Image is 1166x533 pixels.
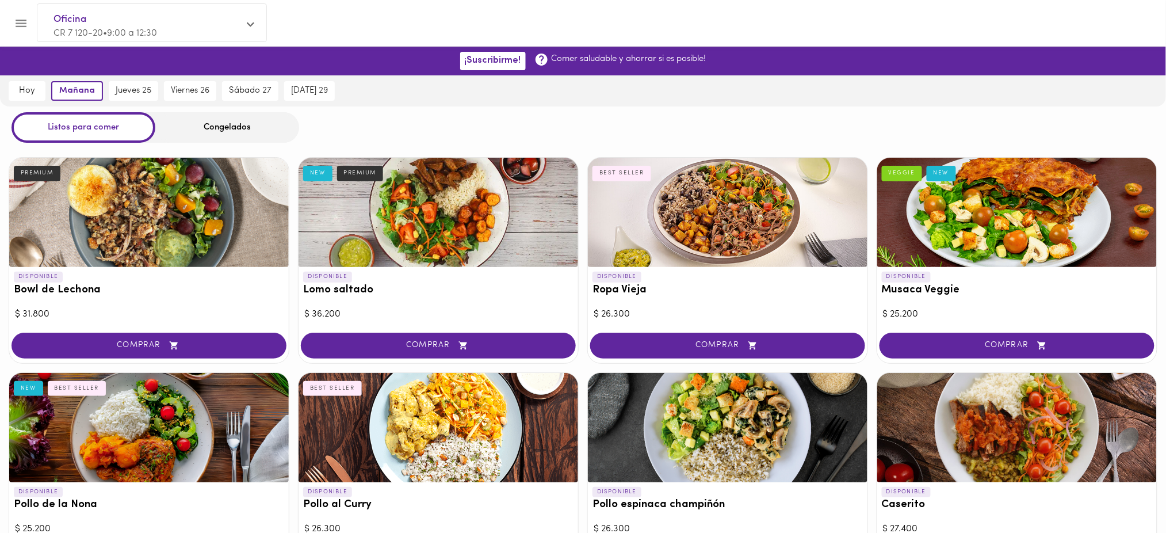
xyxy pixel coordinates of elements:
div: BEST SELLER [48,381,106,396]
p: DISPONIBLE [14,487,63,497]
span: COMPRAR [894,341,1140,351]
span: viernes 26 [171,86,209,96]
div: PREMIUM [337,166,384,181]
h3: Pollo de la Nona [14,499,284,511]
button: COMPRAR [880,333,1154,359]
span: Oficina [53,12,239,27]
span: hoy [16,86,39,96]
div: NEW [14,381,43,396]
h3: Lomo saltado [303,284,574,296]
div: NEW [927,166,956,181]
span: jueves 25 [116,86,151,96]
button: mañana [51,81,103,101]
button: Menu [7,9,35,37]
div: BEST SELLER [592,166,651,181]
h3: Pollo al Curry [303,499,574,511]
button: hoy [9,81,45,101]
span: [DATE] 29 [291,86,328,96]
button: jueves 25 [109,81,158,101]
div: $ 36.200 [304,308,572,321]
div: Bowl de Lechona [9,158,289,267]
div: Listos para comer [12,112,155,143]
div: Ropa Vieja [588,158,867,267]
button: ¡Suscribirme! [460,52,526,70]
div: Musaca Veggie [877,158,1157,267]
span: CR 7 120-20 • 9:00 a 12:30 [53,29,157,38]
div: VEGGIE [882,166,922,181]
h3: Ropa Vieja [592,284,863,296]
span: mañana [59,86,95,96]
span: sábado 27 [229,86,272,96]
div: PREMIUM [14,166,60,181]
div: $ 26.300 [594,308,862,321]
button: [DATE] 29 [284,81,335,101]
p: DISPONIBLE [882,487,931,497]
button: COMPRAR [12,333,286,359]
div: Pollo espinaca champiñón [588,373,867,482]
div: $ 25.200 [883,308,1151,321]
div: Pollo de la Nona [9,373,289,482]
p: DISPONIBLE [592,272,641,282]
iframe: Messagebird Livechat Widget [1099,466,1154,521]
div: $ 31.800 [15,308,283,321]
div: Pollo al Curry [299,373,578,482]
p: DISPONIBLE [303,272,352,282]
div: BEST SELLER [303,381,362,396]
div: Lomo saltado [299,158,578,267]
div: Congelados [155,112,299,143]
div: NEW [303,166,332,181]
span: COMPRAR [605,341,851,351]
button: sábado 27 [222,81,278,101]
h3: Caserito [882,499,1152,511]
span: ¡Suscribirme! [465,55,521,66]
p: DISPONIBLE [882,272,931,282]
p: Comer saludable y ahorrar si es posible! [552,53,706,65]
p: DISPONIBLE [592,487,641,497]
p: DISPONIBLE [14,272,63,282]
button: COMPRAR [590,333,865,359]
h3: Bowl de Lechona [14,284,284,296]
button: COMPRAR [301,333,576,359]
h3: Musaca Veggie [882,284,1152,296]
div: Caserito [877,373,1157,482]
h3: Pollo espinaca champiñón [592,499,863,511]
span: COMPRAR [26,341,272,351]
p: DISPONIBLE [303,487,352,497]
span: COMPRAR [315,341,561,351]
button: viernes 26 [164,81,216,101]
